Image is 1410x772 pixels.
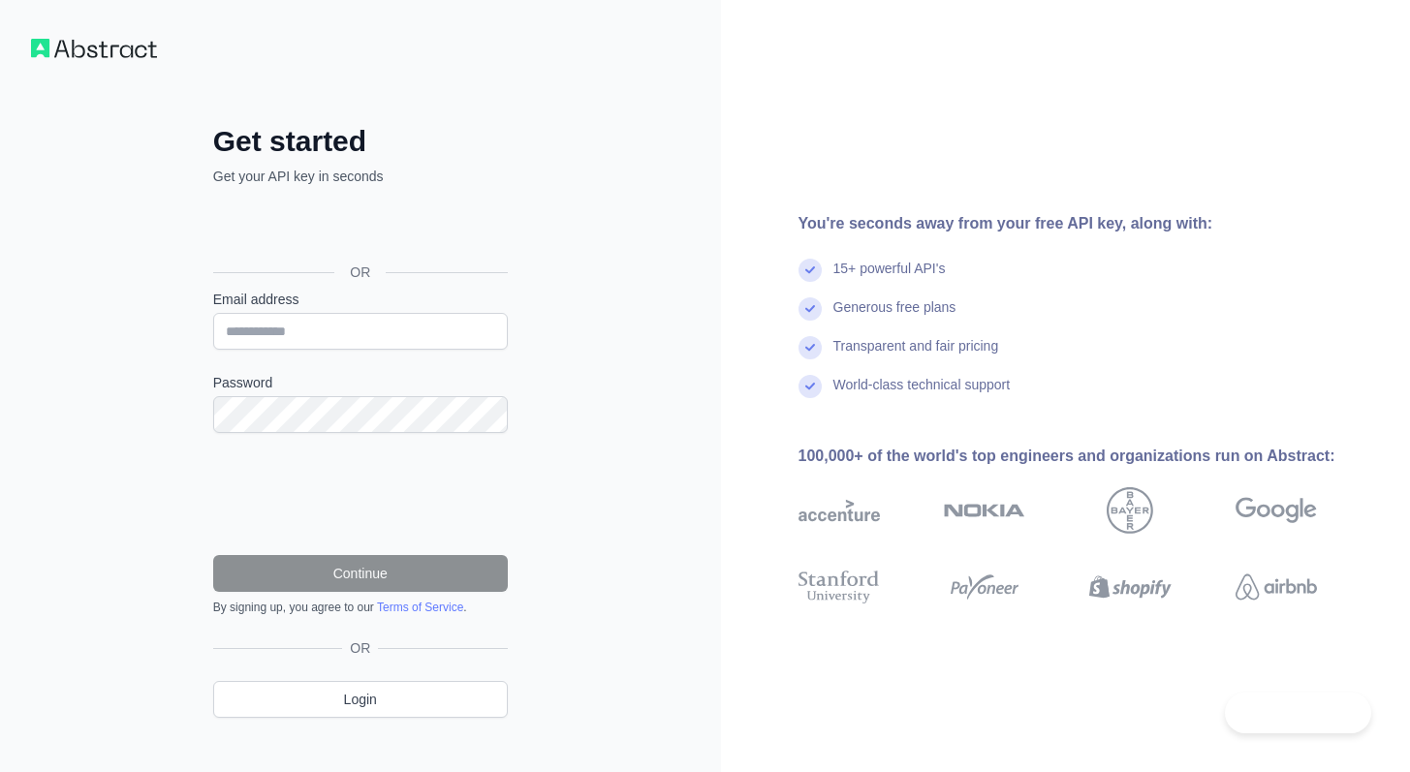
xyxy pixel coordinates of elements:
img: nokia [944,487,1025,534]
div: You're seconds away from your free API key, along with: [799,212,1380,235]
img: google [1236,487,1317,534]
iframe: reCAPTCHA [213,456,508,532]
p: Get your API key in seconds [213,167,508,186]
a: Login [213,681,508,718]
img: check mark [799,297,822,321]
div: World-class technical support [833,375,1011,414]
img: check mark [799,336,822,359]
div: 100,000+ of the world's top engineers and organizations run on Abstract: [799,445,1380,468]
img: stanford university [799,567,880,607]
label: Password [213,373,508,392]
iframe: Sign in with Google Button [204,207,514,250]
img: check mark [799,259,822,282]
img: payoneer [944,567,1025,607]
img: bayer [1107,487,1153,534]
div: 15+ powerful API's [833,259,946,297]
div: Transparent and fair pricing [833,336,999,375]
button: Continue [213,555,508,592]
img: shopify [1089,567,1171,607]
img: airbnb [1236,567,1317,607]
a: Terms of Service [377,601,463,614]
img: accenture [799,487,880,534]
iframe: Toggle Customer Support [1225,693,1371,733]
h2: Get started [213,124,508,159]
div: By signing up, you agree to our . [213,600,508,615]
label: Email address [213,290,508,309]
img: check mark [799,375,822,398]
div: Generous free plans [833,297,956,336]
img: Workflow [31,39,157,58]
span: OR [342,638,378,658]
span: OR [334,262,386,282]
